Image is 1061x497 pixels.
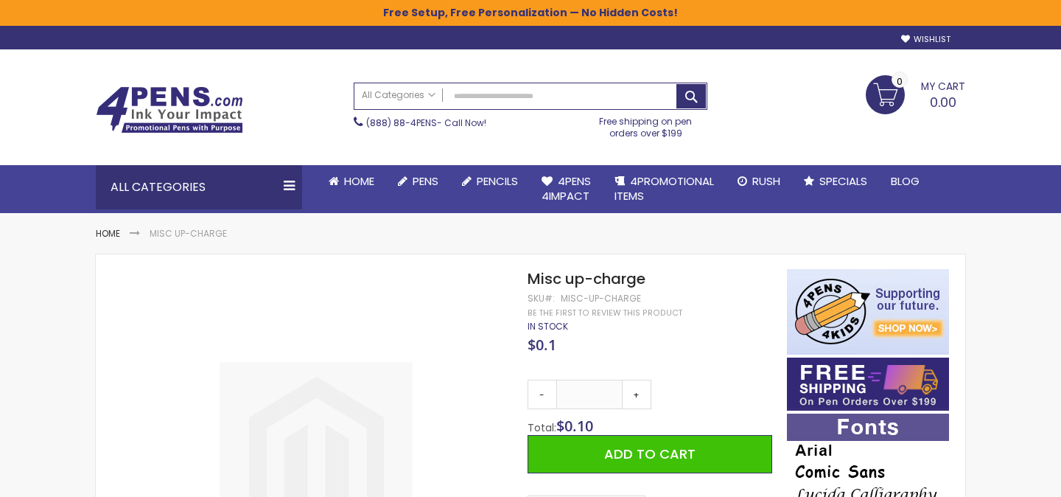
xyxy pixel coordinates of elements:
[622,380,651,409] a: +
[726,165,792,198] a: Rush
[528,420,556,435] span: Total:
[362,89,435,101] span: All Categories
[528,380,557,409] a: -
[792,165,879,198] a: Specials
[386,165,450,198] a: Pens
[96,86,243,133] img: 4Pens Custom Pens and Promotional Products
[413,173,438,189] span: Pens
[530,165,603,213] a: 4Pens4impact
[614,173,714,204] span: 4PROMOTIONAL ITEMS
[528,435,772,473] button: Add to Cart
[528,268,645,289] span: Misc up-charge
[542,173,591,204] span: 4Pens 4impact
[528,307,682,319] a: Be the first to review this product
[897,74,903,88] span: 0
[366,117,437,129] a: (888) 88-4PENS
[752,173,780,189] span: Rush
[477,173,518,189] span: Pencils
[528,335,556,355] span: $0.1
[930,93,956,111] span: 0.00
[584,110,708,139] div: Free shipping on pen orders over $199
[528,320,568,333] span: In stock
[450,165,530,198] a: Pencils
[344,173,374,189] span: Home
[819,173,867,189] span: Specials
[901,34,950,45] a: Wishlist
[96,165,302,209] div: All Categories
[96,227,120,240] a: Home
[891,173,920,189] span: Blog
[879,165,931,198] a: Blog
[561,293,641,305] div: Misc-up-charge
[787,358,949,411] img: Free shipping on orders over $199
[354,83,443,108] a: All Categories
[787,269,949,355] img: 4pens 4 kids
[528,292,555,305] strong: SKU
[604,445,696,463] span: Add to Cart
[317,165,386,198] a: Home
[603,165,726,213] a: 4PROMOTIONALITEMS
[564,416,593,436] span: 0.10
[150,228,227,240] li: Misc up-charge
[528,321,568,333] div: Availability
[556,416,593,436] span: $
[866,75,965,112] a: 0.00 0
[366,117,486,129] span: - Call Now!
